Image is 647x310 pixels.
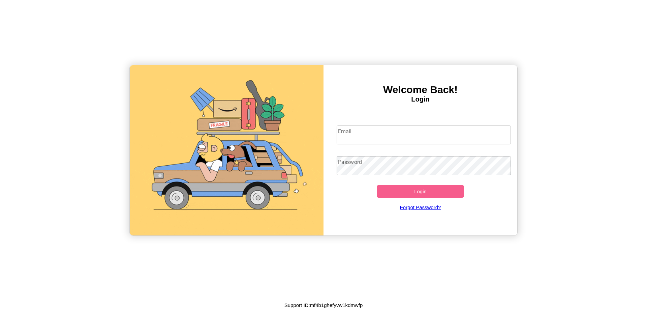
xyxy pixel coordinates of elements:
[333,198,508,217] a: Forgot Password?
[130,65,323,235] img: gif
[377,185,464,198] button: Login
[323,84,517,95] h3: Welcome Back!
[284,301,363,310] p: Support ID: mf4b1ghefyvw1kdmwfp
[323,95,517,103] h4: Login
